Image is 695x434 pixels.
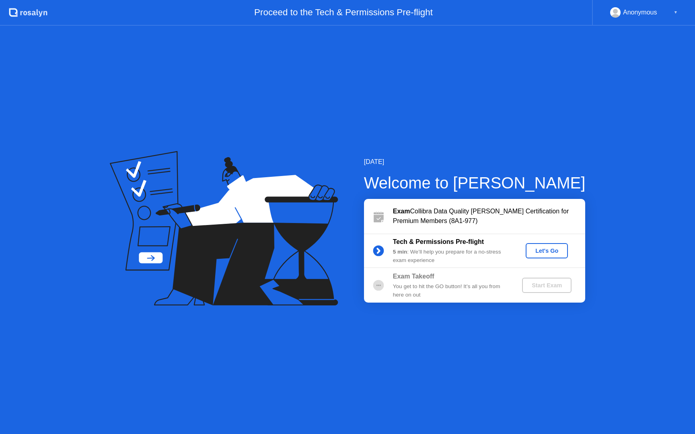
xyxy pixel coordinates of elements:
[364,171,586,195] div: Welcome to [PERSON_NAME]
[525,282,568,289] div: Start Exam
[522,278,572,293] button: Start Exam
[526,243,568,258] button: Let's Go
[393,207,585,226] div: Collibra Data Quality [PERSON_NAME] Certification for Premium Members (8A1-977)
[364,157,586,167] div: [DATE]
[674,7,678,18] div: ▼
[529,248,565,254] div: Let's Go
[623,7,657,18] div: Anonymous
[393,208,410,215] b: Exam
[393,248,509,264] div: : We’ll help you prepare for a no-stress exam experience
[393,273,434,280] b: Exam Takeoff
[393,283,509,299] div: You get to hit the GO button! It’s all you from here on out
[393,249,407,255] b: 5 min
[393,238,484,245] b: Tech & Permissions Pre-flight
